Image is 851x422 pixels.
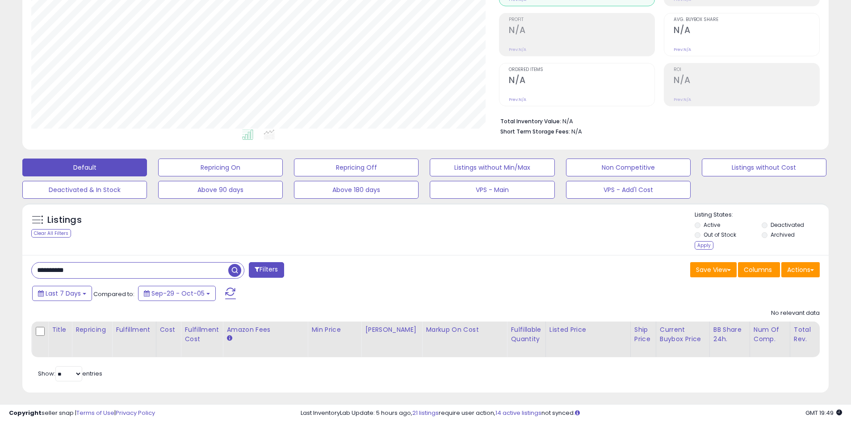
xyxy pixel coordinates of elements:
div: Last InventoryLab Update: 5 hours ago, require user action, not synced. [301,409,842,418]
li: N/A [500,115,813,126]
button: Filters [249,262,284,278]
h2: N/A [509,75,654,87]
button: VPS - Main [430,181,554,199]
div: Min Price [311,325,357,334]
span: Show: entries [38,369,102,378]
b: Total Inventory Value: [500,117,561,125]
a: 14 active listings [495,409,541,417]
label: Out of Stock [704,231,736,238]
small: Prev: N/A [674,47,691,52]
span: Ordered Items [509,67,654,72]
label: Archived [771,231,795,238]
button: Default [22,159,147,176]
button: VPS - Add'l Cost [566,181,691,199]
th: The percentage added to the cost of goods (COGS) that forms the calculator for Min & Max prices. [422,322,507,357]
div: Cost [160,325,177,334]
h2: N/A [509,25,654,37]
div: Ship Price [634,325,652,344]
label: Deactivated [771,221,804,229]
button: Repricing Off [294,159,419,176]
div: Listed Price [549,325,627,334]
span: Last 7 Days [46,289,81,298]
button: Save View [690,262,737,277]
button: Actions [781,262,820,277]
span: 2025-10-13 19:49 GMT [805,409,842,417]
small: Prev: N/A [509,97,526,102]
h2: N/A [674,25,819,37]
button: Above 180 days [294,181,419,199]
b: Short Term Storage Fees: [500,128,570,135]
div: No relevant data [771,309,820,318]
div: Fulfillment [116,325,152,334]
div: Repricing [75,325,108,334]
button: Columns [738,262,780,277]
button: Listings without Min/Max [430,159,554,176]
div: [PERSON_NAME] [365,325,418,334]
span: Avg. Buybox Share [674,17,819,22]
small: Prev: N/A [509,47,526,52]
span: Columns [744,265,772,274]
p: Listing States: [695,211,829,219]
div: Fulfillable Quantity [511,325,541,344]
div: Amazon Fees [226,325,304,334]
span: ROI [674,67,819,72]
span: N/A [571,127,582,136]
h2: N/A [674,75,819,87]
button: Listings without Cost [702,159,826,176]
span: Compared to: [93,290,134,298]
button: Last 7 Days [32,286,92,301]
div: Title [52,325,68,334]
div: BB Share 24h. [713,325,746,344]
div: Num of Comp. [754,325,786,344]
label: Active [704,221,720,229]
a: Terms of Use [76,409,114,417]
div: seller snap | | [9,409,155,418]
a: 21 listings [412,409,439,417]
button: Deactivated & In Stock [22,181,147,199]
h5: Listings [47,214,82,226]
div: Apply [695,241,713,250]
div: Total Rev. [794,325,826,344]
strong: Copyright [9,409,42,417]
div: Current Buybox Price [660,325,706,344]
small: Amazon Fees. [226,334,232,343]
span: Profit [509,17,654,22]
div: Fulfillment Cost [184,325,219,344]
div: Clear All Filters [31,229,71,238]
button: Above 90 days [158,181,283,199]
div: Markup on Cost [426,325,503,334]
button: Repricing On [158,159,283,176]
button: Non Competitive [566,159,691,176]
span: Sep-29 - Oct-05 [151,289,205,298]
small: Prev: N/A [674,97,691,102]
button: Sep-29 - Oct-05 [138,286,216,301]
a: Privacy Policy [116,409,155,417]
